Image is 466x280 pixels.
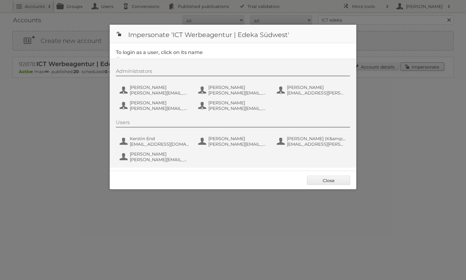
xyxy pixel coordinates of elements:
[208,106,268,111] span: [PERSON_NAME][EMAIL_ADDRESS][PERSON_NAME][DOMAIN_NAME]
[276,84,349,96] button: [PERSON_NAME] [EMAIL_ADDRESS][PERSON_NAME][DOMAIN_NAME]
[287,141,347,147] span: [EMAIL_ADDRESS][PERSON_NAME][DOMAIN_NAME]
[198,84,270,96] button: [PERSON_NAME] [PERSON_NAME][EMAIL_ADDRESS][PERSON_NAME][DOMAIN_NAME]
[130,136,190,141] span: Kerstin End
[130,85,190,90] span: [PERSON_NAME]
[130,157,190,162] span: [PERSON_NAME][EMAIL_ADDRESS][PERSON_NAME][DOMAIN_NAME]
[130,106,190,111] span: [PERSON_NAME][EMAIL_ADDRESS][PERSON_NAME][DOMAIN_NAME]
[287,85,347,90] span: [PERSON_NAME]
[116,49,203,55] legend: To login as a user, click on its name
[208,136,268,141] span: [PERSON_NAME]
[130,100,190,106] span: [PERSON_NAME]
[276,135,349,148] button: [PERSON_NAME] (K&amp;D) [EMAIL_ADDRESS][PERSON_NAME][DOMAIN_NAME]
[208,85,268,90] span: [PERSON_NAME]
[307,176,350,185] a: Close
[208,100,268,106] span: [PERSON_NAME]
[119,99,191,112] button: [PERSON_NAME] [PERSON_NAME][EMAIL_ADDRESS][PERSON_NAME][DOMAIN_NAME]
[208,90,268,96] span: [PERSON_NAME][EMAIL_ADDRESS][PERSON_NAME][DOMAIN_NAME]
[198,135,270,148] button: [PERSON_NAME] [PERSON_NAME][EMAIL_ADDRESS][PERSON_NAME][DOMAIN_NAME]
[119,135,191,148] button: Kerstin End [EMAIL_ADDRESS][DOMAIN_NAME]
[119,84,191,96] button: [PERSON_NAME] [PERSON_NAME][EMAIL_ADDRESS][PERSON_NAME][DOMAIN_NAME]
[287,136,347,141] span: [PERSON_NAME] (K&amp;D)
[116,119,350,127] div: Users
[130,141,190,147] span: [EMAIL_ADDRESS][DOMAIN_NAME]
[208,141,268,147] span: [PERSON_NAME][EMAIL_ADDRESS][PERSON_NAME][DOMAIN_NAME]
[130,90,190,96] span: [PERSON_NAME][EMAIL_ADDRESS][PERSON_NAME][DOMAIN_NAME]
[287,90,347,96] span: [EMAIL_ADDRESS][PERSON_NAME][DOMAIN_NAME]
[119,151,191,163] button: [PERSON_NAME] [PERSON_NAME][EMAIL_ADDRESS][PERSON_NAME][DOMAIN_NAME]
[116,68,350,76] div: Administrators
[130,151,190,157] span: [PERSON_NAME]
[110,25,356,43] h1: Impersonate 'ICT Werbeagentur | Edeka Südwest'
[198,99,270,112] button: [PERSON_NAME] [PERSON_NAME][EMAIL_ADDRESS][PERSON_NAME][DOMAIN_NAME]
